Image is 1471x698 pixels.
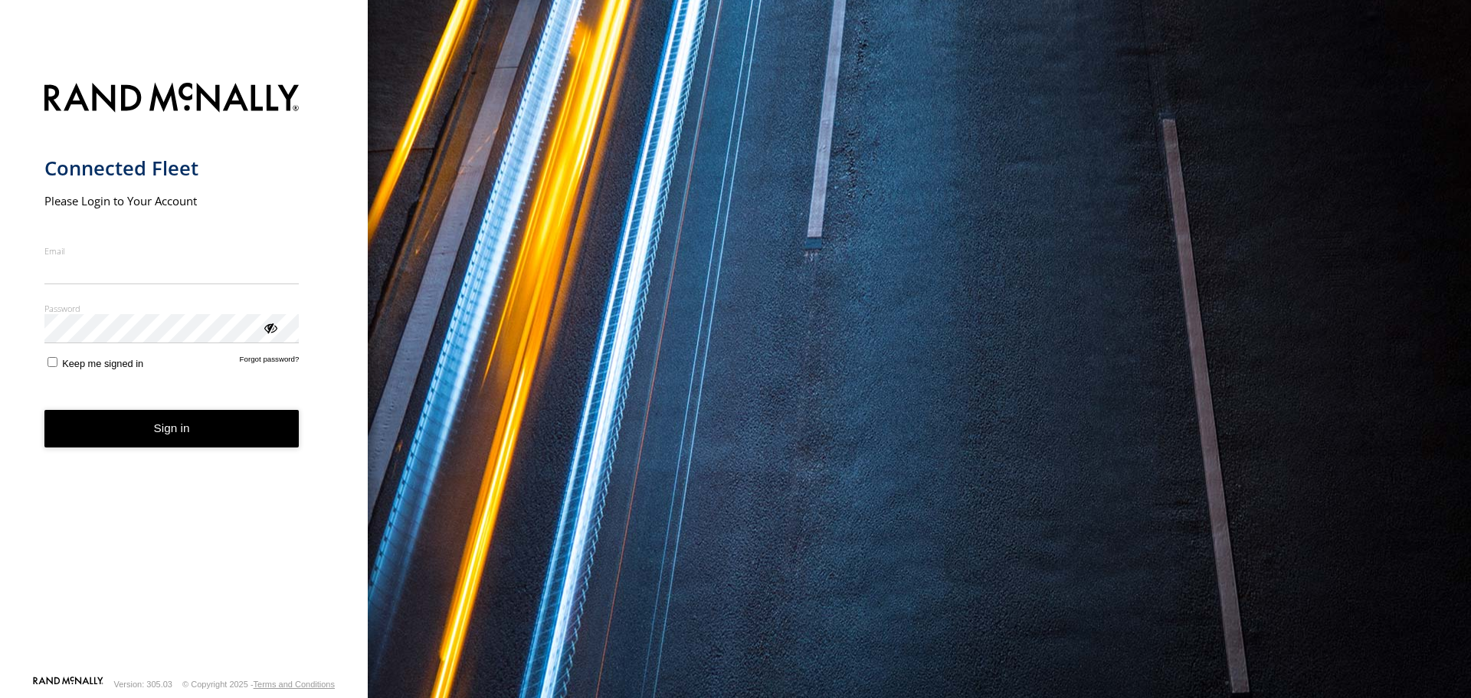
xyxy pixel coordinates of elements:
a: Terms and Conditions [254,680,335,689]
h2: Please Login to Your Account [44,193,300,208]
div: ViewPassword [262,320,277,335]
span: Keep me signed in [62,358,143,369]
img: Rand McNally [44,80,300,119]
h1: Connected Fleet [44,156,300,181]
input: Keep me signed in [48,357,57,367]
a: Forgot password? [240,355,300,369]
button: Sign in [44,410,300,447]
a: Visit our Website [33,677,103,692]
label: Password [44,303,300,314]
div: Version: 305.03 [114,680,172,689]
form: main [44,74,324,675]
label: Email [44,245,300,257]
div: © Copyright 2025 - [182,680,335,689]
